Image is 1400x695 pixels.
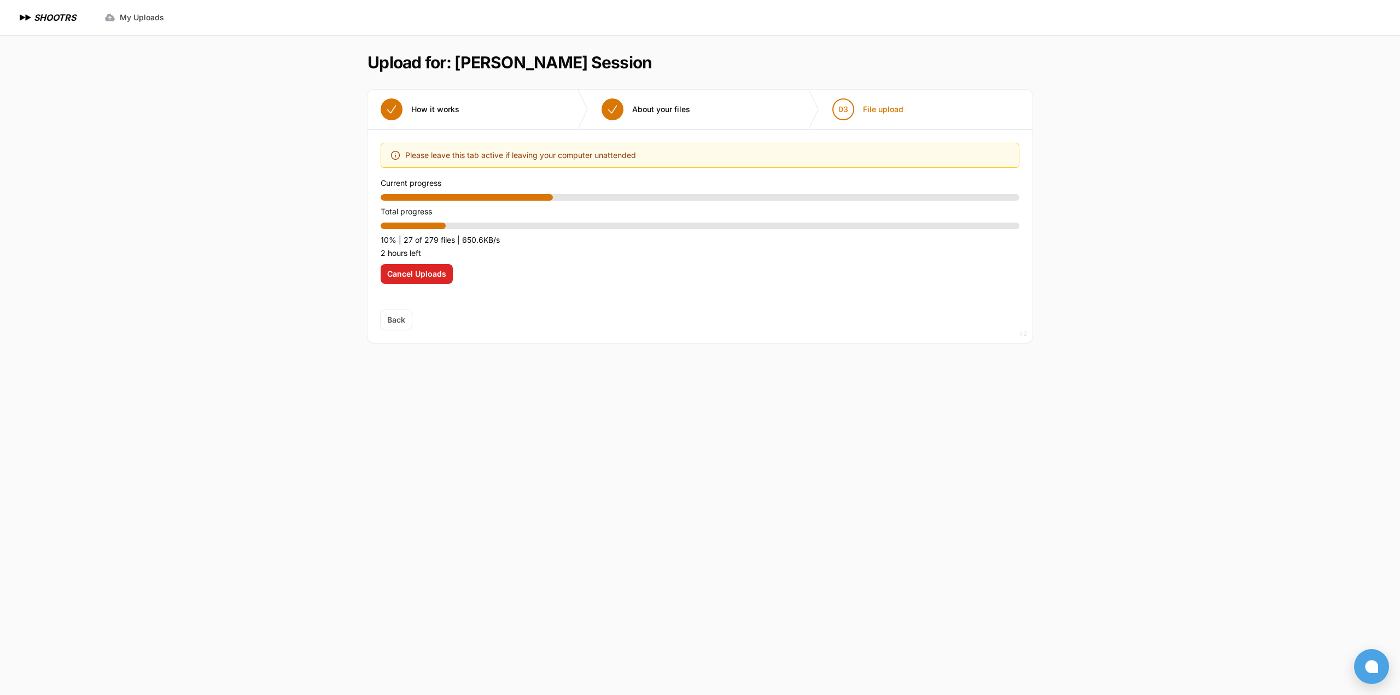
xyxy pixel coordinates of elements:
button: Cancel Uploads [381,264,453,284]
span: About your files [632,104,690,115]
button: About your files [588,90,703,129]
div: v2 [1019,327,1027,340]
span: How it works [411,104,459,115]
p: Total progress [381,205,1019,218]
button: 03 File upload [819,90,917,129]
p: 10% | 27 of 279 files | 650.6KB/s [381,233,1019,247]
button: Open chat window [1354,649,1389,684]
span: My Uploads [120,12,164,23]
span: 03 [838,104,848,115]
a: My Uploads [98,8,171,27]
span: File upload [863,104,903,115]
a: SHOOTRS SHOOTRS [17,11,76,24]
p: Current progress [381,177,1019,190]
button: How it works [367,90,472,129]
h1: SHOOTRS [34,11,76,24]
h1: Upload for: [PERSON_NAME] Session [367,52,652,72]
p: 2 hours left [381,247,1019,260]
img: SHOOTRS [17,11,34,24]
span: Please leave this tab active if leaving your computer unattended [405,149,636,162]
span: Cancel Uploads [387,268,446,279]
